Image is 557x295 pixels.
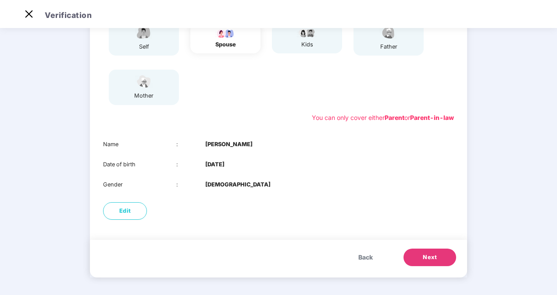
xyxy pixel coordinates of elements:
div: self [133,42,155,51]
img: svg+xml;base64,PHN2ZyBpZD0iRW1wbG95ZWVfbWFsZSIgeG1sbnM9Imh0dHA6Ly93d3cudzMub3JnLzIwMDAvc3ZnIiB3aW... [133,25,155,40]
div: You can only cover either or [312,113,454,123]
button: Back [350,249,382,266]
div: : [176,140,206,149]
img: svg+xml;base64,PHN2ZyB4bWxucz0iaHR0cDovL3d3dy53My5vcmcvMjAwMC9zdmciIHdpZHRoPSI5Ny44OTciIGhlaWdodD... [214,28,236,38]
div: : [176,180,206,189]
b: [PERSON_NAME] [205,140,253,149]
button: Edit [103,202,147,220]
b: [DATE] [205,160,225,169]
span: Edit [119,207,131,215]
div: Gender [103,180,176,189]
div: Name [103,140,176,149]
div: mother [133,91,155,100]
span: Next [423,253,437,262]
img: svg+xml;base64,PHN2ZyB4bWxucz0iaHR0cDovL3d3dy53My5vcmcvMjAwMC9zdmciIHdpZHRoPSI3OS4wMzciIGhlaWdodD... [296,28,318,38]
b: Parent [385,114,404,121]
div: : [176,160,206,169]
img: svg+xml;base64,PHN2ZyBpZD0iRmF0aGVyX2ljb24iIHhtbG5zPSJodHRwOi8vd3d3LnczLm9yZy8yMDAwL3N2ZyIgeG1sbn... [378,25,400,40]
span: Back [358,253,373,262]
b: [DEMOGRAPHIC_DATA] [205,180,271,189]
img: svg+xml;base64,PHN2ZyB4bWxucz0iaHR0cDovL3d3dy53My5vcmcvMjAwMC9zdmciIHdpZHRoPSI1NCIgaGVpZ2h0PSIzOC... [133,74,155,89]
button: Next [403,249,456,266]
div: kids [296,40,318,49]
div: spouse [214,40,236,49]
div: Date of birth [103,160,176,169]
div: father [378,42,400,51]
b: Parent-in-law [410,114,454,121]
